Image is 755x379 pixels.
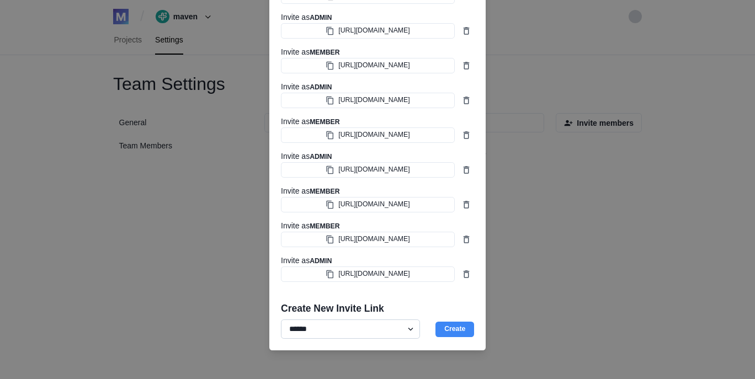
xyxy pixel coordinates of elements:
button: [URL][DOMAIN_NAME] [281,232,455,247]
span: ADMIN [310,153,332,161]
header: Create New Invite Link [269,293,486,316]
span: ADMIN [310,83,332,91]
button: [URL][DOMAIN_NAME] [281,162,455,178]
span: MEMBER [310,188,339,195]
div: [URL][DOMAIN_NAME] [338,165,410,175]
span: MEMBER [310,222,339,230]
button: [URL][DOMAIN_NAME] [281,127,455,143]
div: Invite as [281,255,474,266]
span: ADMIN [310,257,332,265]
button: [URL][DOMAIN_NAME] [281,58,455,73]
div: Invite as [281,81,474,93]
div: [URL][DOMAIN_NAME] [338,269,410,279]
div: Invite as [281,46,474,58]
button: [URL][DOMAIN_NAME] [281,23,455,39]
button: Create [435,322,474,337]
div: Invite as [281,151,474,162]
div: Invite as [281,12,474,23]
div: [URL][DOMAIN_NAME] [338,95,410,105]
span: ADMIN [310,14,332,22]
div: Invite as [281,220,474,232]
div: Invite as [281,116,474,127]
div: [URL][DOMAIN_NAME] [338,234,410,244]
div: [URL][DOMAIN_NAME] [338,130,410,140]
span: MEMBER [310,49,339,56]
button: [URL][DOMAIN_NAME] [281,93,455,108]
button: [URL][DOMAIN_NAME] [281,197,455,212]
button: [URL][DOMAIN_NAME] [281,266,455,282]
div: Invite as [281,185,474,197]
span: MEMBER [310,118,339,126]
div: [URL][DOMAIN_NAME] [338,26,410,36]
div: [URL][DOMAIN_NAME] [338,200,410,210]
div: [URL][DOMAIN_NAME] [338,61,410,71]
